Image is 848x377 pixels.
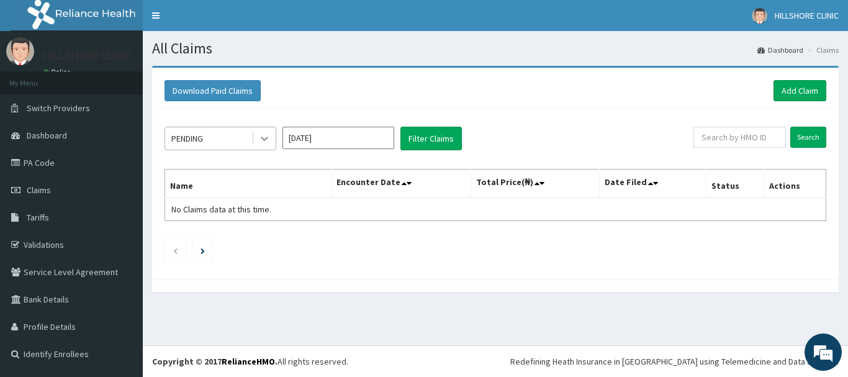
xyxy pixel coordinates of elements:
[757,45,803,55] a: Dashboard
[43,68,73,76] a: Online
[143,345,848,377] footer: All rights reserved.
[27,102,90,114] span: Switch Providers
[775,10,839,21] span: HILLSHORE CLINIC
[693,127,786,148] input: Search by HMO ID
[43,50,132,61] p: HILLSHORE CLINIC
[752,8,767,24] img: User Image
[332,170,471,198] th: Encounter Date
[510,355,839,368] div: Redefining Heath Insurance in [GEOGRAPHIC_DATA] using Telemedicine and Data Science!
[171,204,271,215] span: No Claims data at this time.
[27,212,49,223] span: Tariffs
[805,45,839,55] li: Claims
[600,170,706,198] th: Date Filed
[152,40,839,57] h1: All Claims
[152,356,277,367] strong: Copyright © 2017 .
[27,130,67,141] span: Dashboard
[6,37,34,65] img: User Image
[27,184,51,196] span: Claims
[165,170,332,198] th: Name
[790,127,826,148] input: Search
[171,132,203,145] div: PENDING
[201,245,205,256] a: Next page
[165,80,261,101] button: Download Paid Claims
[222,356,275,367] a: RelianceHMO
[774,80,826,101] a: Add Claim
[764,170,826,198] th: Actions
[471,170,600,198] th: Total Price(₦)
[173,245,178,256] a: Previous page
[706,170,764,198] th: Status
[400,127,462,150] button: Filter Claims
[282,127,394,149] input: Select Month and Year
